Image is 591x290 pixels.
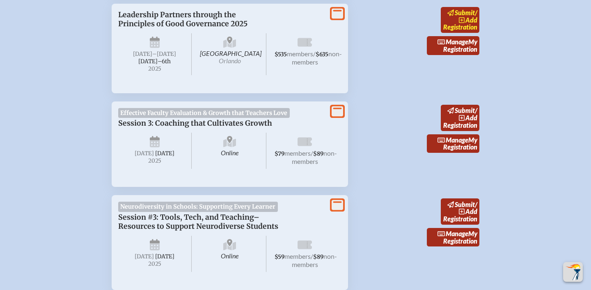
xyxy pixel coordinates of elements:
[311,149,313,157] span: /
[155,253,174,260] span: [DATE]
[292,149,337,165] span: non-members
[118,10,325,28] p: Leadership Partners through the Principles of Good Governance 2025
[441,105,479,131] a: submit/addRegistration
[125,66,185,72] span: 2025
[427,228,479,247] a: ManageMy Registration
[427,134,479,153] a: ManageMy Registration
[138,58,171,65] span: [DATE]–⁠6th
[313,253,323,260] span: $89
[125,158,185,164] span: 2025
[275,150,284,157] span: $79
[275,51,287,58] span: $535
[135,150,154,157] span: [DATE]
[438,136,468,144] span: Manage
[118,213,325,231] p: Session #3: Tools, Tech, and Teaching–Resources to Support Neurodiverse Students
[438,230,468,237] span: Manage
[135,253,154,260] span: [DATE]
[313,50,316,58] span: /
[455,200,475,208] span: submit
[118,119,325,128] p: Session 3: Coaching that Cultivates Growth
[475,9,477,16] span: /
[287,50,313,58] span: members
[125,261,185,267] span: 2025
[475,200,477,208] span: /
[465,207,477,215] span: add
[292,50,342,66] span: non-members
[193,133,267,169] span: Online
[316,51,328,58] span: $635
[275,253,284,260] span: $59
[284,252,311,260] span: members
[313,150,323,157] span: $89
[118,108,290,118] span: Effective Faculty Evaluation & Growth that Teachers Love
[427,36,479,55] a: ManageMy Registration
[219,57,241,64] span: Orlando
[133,51,152,58] span: [DATE]
[284,149,311,157] span: members
[155,150,174,157] span: [DATE]
[465,114,477,122] span: add
[193,236,267,272] span: Online
[455,9,475,16] span: submit
[118,202,278,212] span: Neurodiversity in Schools: Supporting Every Learner
[441,7,479,33] a: submit/addRegistration
[563,262,583,282] button: Scroll Top
[292,252,337,268] span: non-members
[565,264,581,280] img: To the top
[455,106,475,114] span: submit
[441,198,479,224] a: submit/addRegistration
[193,33,267,76] span: [GEOGRAPHIC_DATA]
[475,106,477,114] span: /
[152,51,176,58] span: –[DATE]
[311,252,313,260] span: /
[438,38,468,46] span: Manage
[465,16,477,24] span: add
